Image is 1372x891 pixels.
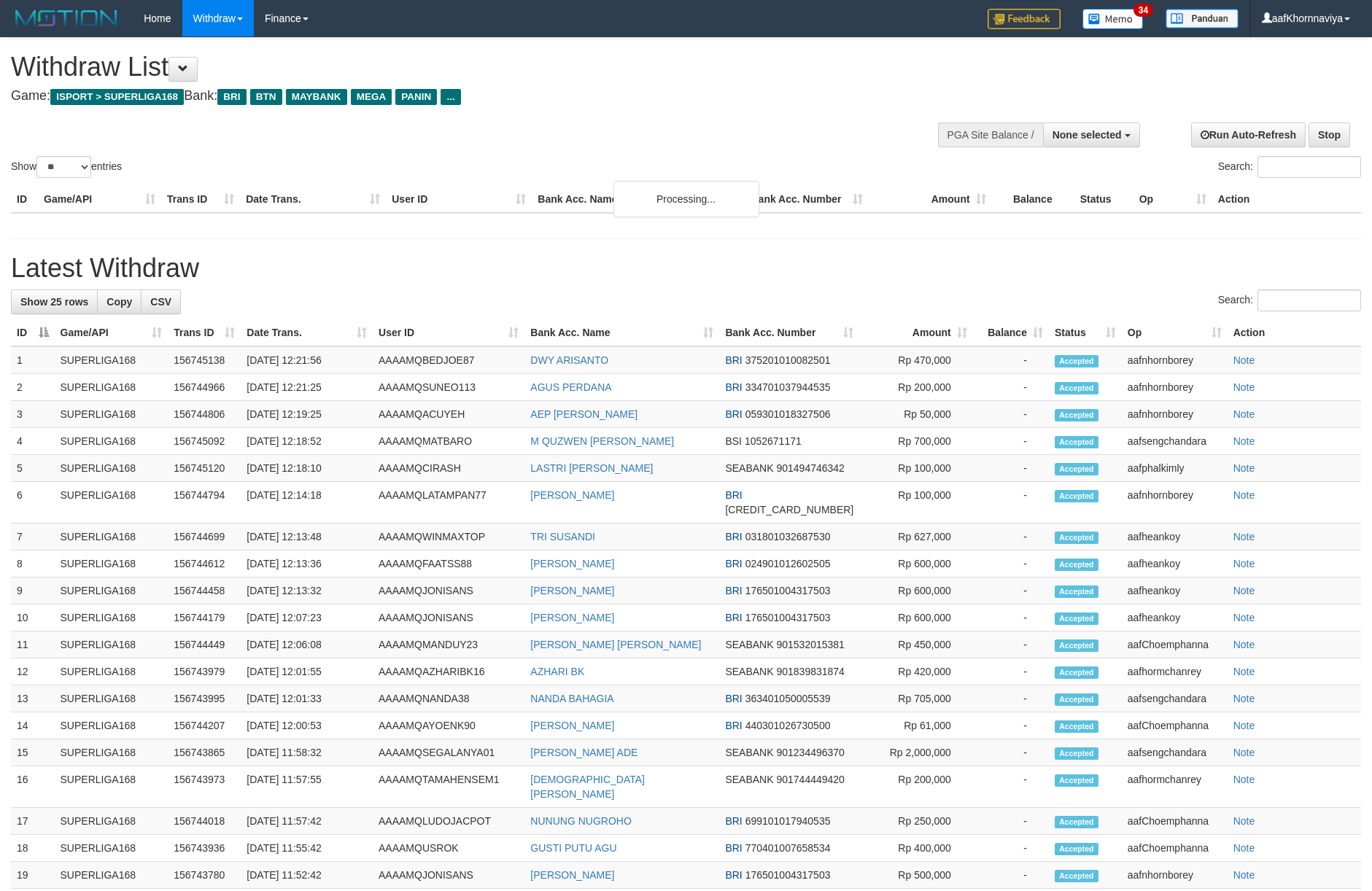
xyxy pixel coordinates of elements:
td: Rp 100,000 [859,482,973,524]
td: 156744699 [168,524,241,550]
td: aafhormchanrey [1122,658,1228,685]
a: Copy [97,289,142,314]
span: Copy 334701037944535 to clipboard [745,381,831,393]
td: 156745092 [168,428,241,455]
td: [DATE] 12:01:55 [241,658,373,685]
a: Note [1233,612,1255,623]
td: 14 [11,712,55,739]
td: aafChoemphanna [1122,712,1228,739]
td: [DATE] 12:18:10 [241,455,373,482]
td: 9 [11,577,55,604]
td: - [973,524,1049,550]
td: AAAAMQSUNEO113 [373,374,524,401]
a: M QUZWEN [PERSON_NAME] [530,435,674,447]
span: Copy 699101017940535 to clipboard [745,815,831,827]
span: BRI [725,842,742,854]
a: [PERSON_NAME] [530,612,614,623]
td: [DATE] 12:21:25 [241,374,373,401]
th: Action [1228,319,1361,346]
td: AAAAMQUSROK [373,835,524,862]
th: User ID [386,186,532,213]
span: Copy 901839831874 to clipboard [776,666,844,677]
td: 156743973 [168,766,241,808]
td: 7 [11,524,55,550]
td: - [973,685,1049,712]
a: Note [1233,531,1255,542]
span: SEABANK [725,639,773,650]
td: - [973,862,1049,889]
th: Date Trans. [240,186,386,213]
td: [DATE] 12:19:25 [241,401,373,428]
a: Note [1233,489,1255,501]
span: None selected [1053,129,1122,141]
td: 156744458 [168,577,241,604]
a: [DEMOGRAPHIC_DATA][PERSON_NAME] [530,774,645,800]
td: SUPERLIGA168 [55,524,168,550]
td: Rp 600,000 [859,550,973,577]
a: DWY ARISANTO [530,354,608,366]
td: AAAAMQNANDA38 [373,685,524,712]
th: Trans ID [161,186,240,213]
td: 17 [11,808,55,835]
td: AAAAMQAZHARIBK16 [373,658,524,685]
th: Game/API [38,186,161,213]
span: Accepted [1055,559,1098,571]
td: aafhormchanrey [1122,766,1228,808]
span: Accepted [1055,382,1098,394]
a: [PERSON_NAME] ADE [530,747,637,758]
th: Date Trans.: activate to sort column ascending [241,319,373,346]
span: SEABANK [725,666,773,677]
a: Note [1233,815,1255,827]
td: - [973,374,1049,401]
td: SUPERLIGA168 [55,835,168,862]
span: BRI [725,585,742,596]
a: Stop [1309,122,1350,147]
span: Copy 901744449420 to clipboard [776,774,844,785]
td: SUPERLIGA168 [55,550,168,577]
a: Note [1233,558,1255,569]
td: 19 [11,862,55,889]
td: 156743979 [168,658,241,685]
span: Accepted [1055,774,1098,787]
td: Rp 400,000 [859,835,973,862]
th: ID [11,186,38,213]
a: Note [1233,747,1255,758]
td: 3 [11,401,55,428]
a: AZHARI BK [530,666,584,677]
span: SEABANK [725,774,773,785]
td: Rp 100,000 [859,455,973,482]
a: Note [1233,462,1255,474]
a: Note [1233,585,1255,596]
a: Note [1233,354,1255,366]
td: AAAAMQJONISANS [373,577,524,604]
td: SUPERLIGA168 [55,766,168,808]
td: 2 [11,374,55,401]
td: AAAAMQBEDJOE87 [373,346,524,374]
td: 6 [11,482,55,524]
label: Search: [1218,289,1361,311]
a: AGUS PERDANA [530,381,611,393]
td: - [973,577,1049,604]
td: 1 [11,346,55,374]
a: Note [1233,666,1255,677]
div: PGA Site Balance / [938,122,1043,147]
td: [DATE] 12:13:32 [241,577,373,604]
td: [DATE] 12:01:33 [241,685,373,712]
td: aafsengchandara [1122,685,1228,712]
th: Trans ID: activate to sort column ascending [168,319,241,346]
span: Copy 901494746342 to clipboard [776,462,844,474]
span: BRI [725,354,742,366]
a: Show 25 rows [11,289,98,314]
a: AEP [PERSON_NAME] [530,408,637,420]
span: BRI [725,612,742,623]
th: Bank Acc. Number [745,186,868,213]
td: AAAAMQWINMAXTOP [373,524,524,550]
span: BRI [725,815,742,827]
td: 156744612 [168,550,241,577]
a: Note [1233,720,1255,731]
span: BRI [725,489,742,501]
td: Rp 600,000 [859,604,973,631]
td: 18 [11,835,55,862]
td: SUPERLIGA168 [55,577,168,604]
td: [DATE] 12:14:18 [241,482,373,524]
